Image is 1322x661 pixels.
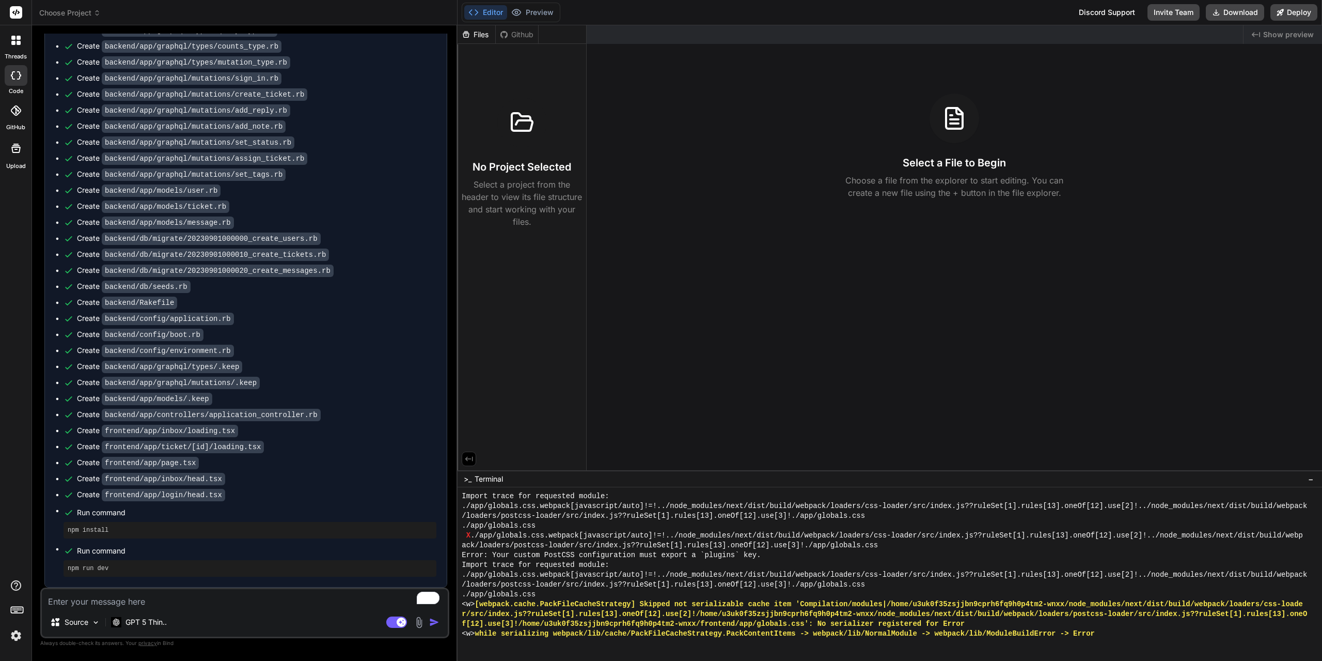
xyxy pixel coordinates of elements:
span: >_ [464,474,471,484]
code: backend/app/controllers/application_controller.rb [102,409,321,421]
span: ./app/globals.css [462,521,536,531]
code: frontend/app/inbox/head.tsx [102,473,225,485]
pre: npm install [68,526,432,534]
button: Editor [464,5,507,20]
span: Import trace for requested module: [462,560,609,570]
img: attachment [413,617,425,628]
div: Create [77,313,234,324]
code: backend/db/migrate/20230901000010_create_tickets.rb [102,249,329,261]
code: backend/app/graphql/mutations/add_note.rb [102,120,286,133]
code: backend/app/models/user.rb [102,185,221,197]
div: Create [77,185,221,196]
div: Create [77,153,307,164]
code: backend/app/graphql/mutations/sign_in.rb [102,72,281,85]
span: f[12].use[3]!/home/u3uk0f35zsjjbn9cprh6fq9h0p4tm2-wnxx/frontend/app/globals.css': No serializer r... [462,619,965,629]
button: Deploy [1270,4,1317,21]
span: Choose Project [39,8,101,18]
span: X [466,531,470,541]
p: Choose a file from the explorer to start editing. You can create a new file using the + button in... [839,174,1070,199]
div: Create [77,73,281,84]
label: threads [5,52,27,61]
code: backend/app/graphql/mutations/set_status.rb [102,136,294,149]
code: backend/app/graphql/mutations/assign_ticket.rb [102,152,307,165]
div: Create [77,105,290,116]
label: code [9,87,23,96]
textarea: To enrich screen reader interactions, please activate Accessibility in Grammarly extension settings [42,589,448,608]
div: Files [458,29,495,40]
span: ./app/globals.css.webpack[javascript/auto]!=!../node_modules/next/dist/build/webpack/loaders/css-... [462,501,1307,511]
button: Invite Team [1147,4,1200,21]
div: Create [77,425,238,436]
code: backend/app/models/ticket.rb [102,201,229,213]
span: privacy [138,640,157,646]
div: Create [77,217,234,228]
div: Create [77,233,321,244]
label: GitHub [6,123,25,132]
span: Error: Your custom PostCSS configuration must export a `plugins` key. [462,550,761,560]
span: <w> [462,629,475,639]
img: icon [429,617,439,627]
code: backend/app/graphql/mutations/set_tags.rb [102,168,286,181]
span: Show preview [1263,29,1314,40]
div: Create [77,121,286,132]
img: GPT 5 Thinking High [111,617,121,627]
span: while serializing webpack/lib/cache/PackFileCacheStrategy.PackContentItems -> webpack/lib/NormalM... [475,629,1095,639]
code: backend/app/graphql/types/counts_type.rb [102,40,281,53]
div: Create [77,377,260,388]
code: backend/app/graphql/types/mutation_type.rb [102,56,290,69]
span: ./app/globals.css.webpack[javascript/auto]!=!../node_modules/next/dist/build/webpack/loaders/css-... [462,570,1307,580]
div: Create [77,249,329,260]
span: Terminal [475,474,503,484]
div: Create [77,297,177,308]
code: backend/app/models/message.rb [102,217,234,229]
span: ./app/globals.css.webpack[javascript/auto]!=!../node_modules/next/dist/build/webpack/loaders/css-... [470,531,1303,541]
div: Create [77,137,294,148]
span: [webpack.cache.PackFileCacheStrategy] Skipped not serializable cache item 'Compilation/modules|/h... [475,599,1303,609]
code: backend/Rakefile [102,297,177,309]
span: − [1308,474,1314,484]
div: Create [77,265,334,276]
code: frontend/app/page.tsx [102,457,199,469]
div: Create [77,281,191,292]
p: Always double-check its answers. Your in Bind [40,638,449,648]
span: /loaders/postcss-loader/src/index.js??ruleSet[1].rules[13].oneOf[12].use[3]!./app/globals.css [462,580,865,590]
p: GPT 5 Thin.. [125,617,167,627]
div: Create [77,361,242,372]
div: Create [77,169,286,180]
span: <w> [462,599,475,609]
p: Select a project from the header to view its file structure and start working with your files. [462,178,582,228]
button: − [1306,471,1316,487]
code: frontend/app/inbox/loading.tsx [102,425,238,437]
h3: No Project Selected [473,160,571,174]
div: Create [77,409,321,420]
div: Create [77,41,281,52]
span: /loaders/postcss-loader/src/index.js??ruleSet[1].rules[13].oneOf[12].use[3]!./app/globals.css [462,511,865,521]
p: Source [65,617,88,627]
div: Create [77,393,212,404]
code: backend/app/graphql/mutations/.keep [102,377,260,389]
h3: Select a File to Begin [903,156,1006,170]
div: Create [77,329,203,340]
div: Create [77,441,264,452]
code: backend/db/migrate/20230901000000_create_users.rb [102,233,321,245]
div: Create [77,25,277,36]
div: Create [77,457,199,468]
code: frontend/app/ticket/[id]/loading.tsx [102,441,264,453]
img: settings [7,627,25,644]
code: frontend/app/login/head.tsx [102,489,225,501]
div: Discord Support [1073,4,1141,21]
code: backend/app/models/.keep [102,393,212,405]
div: Create [77,473,225,484]
pre: npm run dev [68,564,432,573]
div: Create [77,89,307,100]
span: Run command [77,546,436,556]
div: Create [77,201,229,212]
div: Create [77,57,290,68]
code: backend/config/environment.rb [102,345,234,357]
code: backend/app/graphql/mutations/create_ticket.rb [102,88,307,101]
button: Preview [507,5,558,20]
div: Create [77,489,225,500]
span: Run command [77,508,436,518]
code: backend/db/migrate/20230901000020_create_messages.rb [102,265,334,277]
code: backend/db/seeds.rb [102,281,191,293]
